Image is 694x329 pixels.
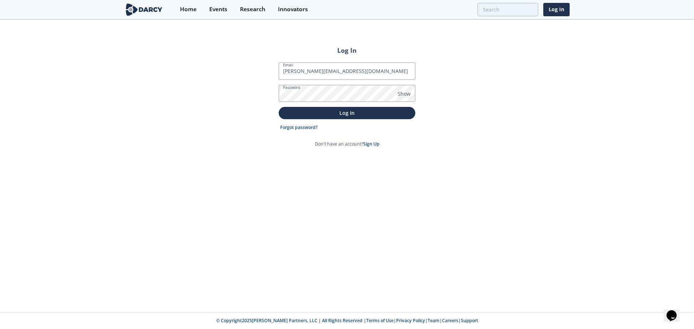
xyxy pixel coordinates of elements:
iframe: chat widget [664,300,687,322]
span: Show [398,90,411,98]
a: Sign Up [363,141,380,147]
p: Don't have an account? [315,141,380,147]
img: logo-wide.svg [124,3,164,16]
label: Password [283,85,300,90]
h2: Log In [279,46,415,55]
div: Home [180,7,197,12]
a: Log In [543,3,570,16]
div: Events [209,7,227,12]
div: Innovators [278,7,308,12]
p: Log In [284,109,410,117]
a: Terms of Use [366,317,394,324]
a: Support [461,317,478,324]
p: © Copyright 2025 [PERSON_NAME] Partners, LLC | All Rights Reserved | | | | | [80,317,614,324]
div: Research [240,7,265,12]
label: Email [283,62,293,68]
input: Advanced Search [477,3,538,16]
a: Careers [442,317,458,324]
a: Privacy Policy [396,317,425,324]
button: Log In [279,107,415,119]
a: Forgot password? [280,124,318,131]
a: Team [428,317,440,324]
